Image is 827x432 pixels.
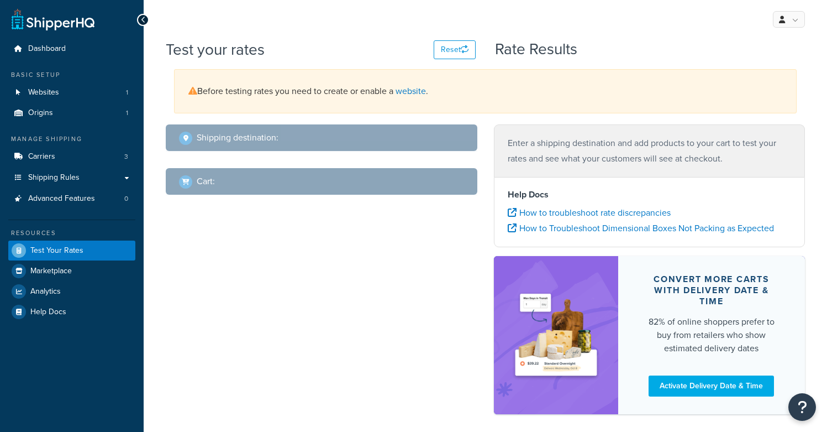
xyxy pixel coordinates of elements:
a: website [396,85,426,97]
span: Marketplace [30,267,72,276]
a: Carriers3 [8,147,135,167]
span: Carriers [28,152,55,162]
li: Origins [8,103,135,123]
span: Websites [28,88,59,97]
span: 1 [126,88,128,97]
div: Basic Setup [8,70,135,80]
span: Analytics [30,287,61,296]
button: Open Resource Center [788,393,816,421]
a: How to troubleshoot rate discrepancies [508,206,671,219]
span: Help Docs [30,308,66,317]
a: Advanced Features0 [8,189,135,209]
a: Analytics [8,282,135,301]
div: Convert more carts with delivery date & time [645,274,778,307]
span: 1 [126,108,128,118]
span: Advanced Features [28,194,95,204]
span: Shipping Rules [28,173,80,183]
span: Test Your Rates [30,246,83,256]
h4: Help Docs [508,188,792,201]
div: Manage Shipping [8,134,135,144]
a: Origins1 [8,103,135,123]
a: Dashboard [8,39,135,59]
span: 0 [124,194,128,204]
a: Test Your Rates [8,241,135,261]
li: Websites [8,82,135,103]
div: 82% of online shoppers prefer to buy from retailers who show estimated delivery dates [645,315,778,355]
a: Marketplace [8,261,135,281]
a: Shipping Rules [8,168,135,188]
li: Advanced Features [8,189,135,209]
h1: Test your rates [166,39,265,60]
a: How to Troubleshoot Dimensional Boxes Not Packing as Expected [508,222,774,235]
span: 3 [124,152,128,162]
a: Help Docs [8,302,135,322]
h2: Shipping destination : [197,133,278,143]
div: Resources [8,228,135,238]
p: Enter a shipping destination and add products to your cart to test your rates and see what your c... [508,136,792,166]
div: Before testing rates you need to create or enable a . [174,69,797,113]
img: feature-image-ddt-36eae7f7280da8017bfb280eaccd9c446f90b1fe08728e4019434db127062ab4.png [510,273,602,398]
a: Websites1 [8,82,135,103]
a: Activate Delivery Date & Time [649,376,774,397]
h2: Rate Results [495,41,577,58]
li: Carriers [8,147,135,167]
span: Origins [28,108,53,118]
button: Reset [434,40,476,59]
h2: Cart : [197,176,215,186]
span: Dashboard [28,44,66,54]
